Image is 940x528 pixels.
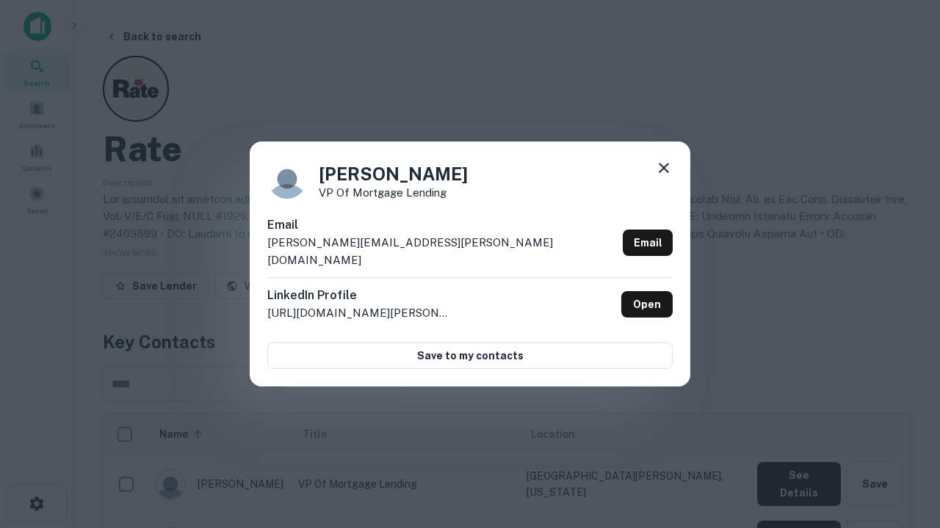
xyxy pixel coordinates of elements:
a: Email [623,230,673,256]
p: [URL][DOMAIN_NAME][PERSON_NAME] [267,304,451,322]
iframe: Chat Widget [867,411,940,481]
p: [PERSON_NAME][EMAIL_ADDRESS][PERSON_NAME][DOMAIN_NAME] [267,234,617,268]
h6: LinkedIn Profile [267,287,451,304]
button: Save to my contacts [267,342,673,369]
img: 9c8pery4andzj6ohjkjp54ma2 [267,159,307,199]
a: Open [621,291,673,318]
h6: Email [267,216,617,234]
p: VP of Mortgage Lending [319,187,468,198]
h4: [PERSON_NAME] [319,161,468,187]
